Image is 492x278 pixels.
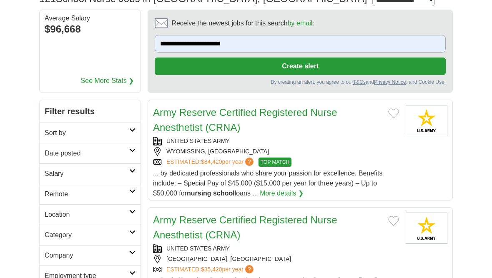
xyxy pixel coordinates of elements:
[40,100,141,123] h2: Filter results
[45,230,129,240] h2: Category
[201,158,222,165] span: $84,420
[45,189,129,199] h2: Remote
[406,105,447,136] img: United States Army logo
[288,20,313,27] a: by email
[201,266,222,273] span: $85,420
[45,250,129,260] h2: Company
[171,18,314,28] span: Receive the newest jobs for this search :
[45,210,129,220] h2: Location
[187,190,211,197] strong: nursing
[166,138,230,144] a: UNITED STATES ARMY
[153,214,337,240] a: Army Reserve Certified Registered Nurse Anesthetist (CRNA)
[40,225,141,245] a: Category
[40,184,141,204] a: Remote
[374,79,406,85] a: Privacy Notice
[45,148,129,158] h2: Date posted
[153,255,399,263] div: [GEOGRAPHIC_DATA], [GEOGRAPHIC_DATA]
[166,245,230,252] a: UNITED STATES ARMY
[153,170,383,197] span: ... by dedicated professionals who share your passion for excellence. Benefits include: – Special...
[153,147,399,156] div: WYOMISSING, [GEOGRAPHIC_DATA]
[45,22,136,37] div: $96,668
[166,265,255,274] a: ESTIMATED:$85,420per year?
[245,265,254,273] span: ?
[153,107,337,133] a: Army Reserve Certified Registered Nurse Anesthetist (CRNA)
[40,245,141,265] a: Company
[259,158,291,167] span: TOP MATCH
[155,78,446,86] div: By creating an alert, you agree to our and , and Cookie Use.
[155,58,446,75] button: Create alert
[406,213,447,244] img: United States Army logo
[388,216,399,226] button: Add to favorite jobs
[45,169,129,179] h2: Salary
[166,158,255,167] a: ESTIMATED:$84,420per year?
[45,15,136,22] div: Average Salary
[81,76,134,86] a: See More Stats ❯
[213,190,235,197] strong: school
[40,204,141,225] a: Location
[353,79,366,85] a: T&Cs
[40,163,141,184] a: Salary
[45,128,129,138] h2: Sort by
[40,143,141,163] a: Date posted
[388,108,399,118] button: Add to favorite jobs
[260,188,304,198] a: More details ❯
[40,123,141,143] a: Sort by
[245,158,254,166] span: ?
